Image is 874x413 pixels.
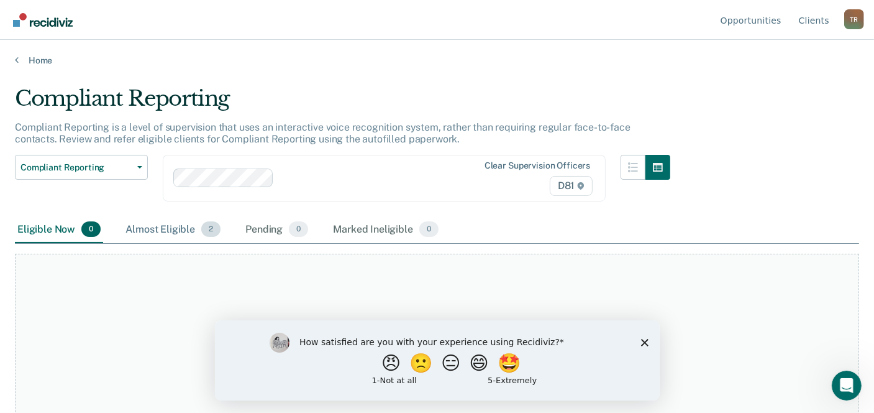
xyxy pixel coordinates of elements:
img: Recidiviz [13,13,73,27]
button: Profile dropdown button [844,9,864,29]
span: 0 [419,221,439,238]
span: D81 [550,176,593,196]
div: T R [844,9,864,29]
div: Eligible Now0 [15,216,103,244]
span: 0 [289,221,308,238]
span: 0 [81,221,101,238]
div: Almost Eligible2 [123,216,223,244]
span: 2 [201,221,221,238]
iframe: Intercom live chat [832,371,862,401]
div: Compliant Reporting [15,86,670,121]
button: Compliant Reporting [15,155,148,180]
span: Compliant Reporting [20,162,132,173]
div: Marked Ineligible0 [330,216,441,244]
div: Clear supervision officers [485,160,590,171]
iframe: Survey by Kim from Recidiviz [215,320,660,401]
a: Home [15,55,859,66]
div: Pending0 [243,216,311,244]
p: Compliant Reporting is a level of supervision that uses an interactive voice recognition system, ... [15,121,630,145]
